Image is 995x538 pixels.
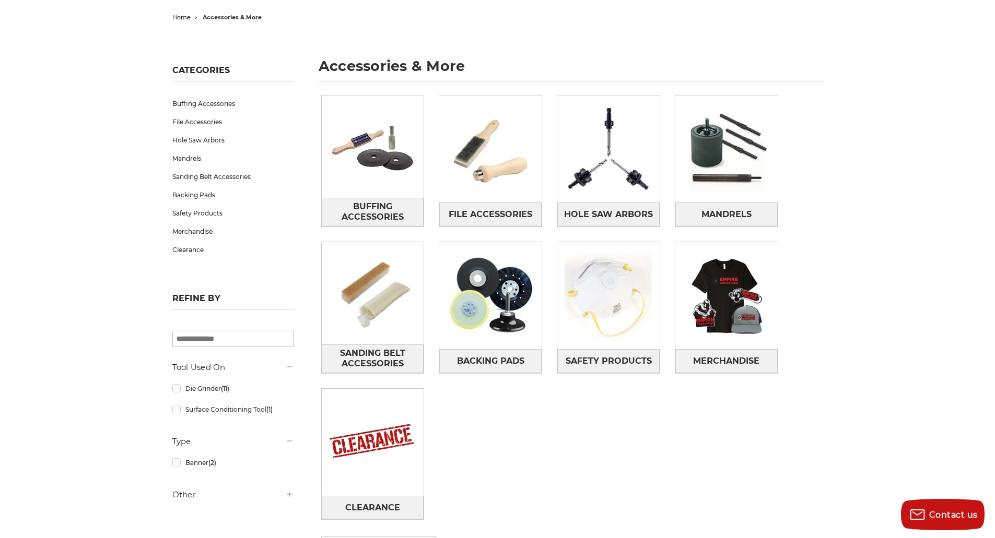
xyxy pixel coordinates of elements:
img: Merchandise [675,245,778,347]
img: Safety Products [557,245,660,347]
a: Surface Conditioning Tool [172,400,294,419]
a: Banner [172,453,294,472]
a: home [172,14,191,21]
span: Merchandise [693,352,759,370]
img: Sanding Belt Accessories [322,242,424,344]
span: accessories & more [203,14,262,21]
span: File Accessories [449,206,532,223]
a: Clearance [322,496,424,519]
a: Safety Products [557,349,660,373]
img: Clearance [322,391,424,493]
a: Safety Products [172,204,294,222]
img: File Accessories [439,98,542,200]
a: Buffing Accessories [322,198,424,226]
span: (1) [266,405,273,413]
h5: Tool Used On [172,361,294,374]
a: Clearance [172,241,294,259]
a: Sanding Belt Accessories [172,168,294,186]
a: Sanding Belt Accessories [322,344,424,373]
h5: Categories [172,65,294,81]
span: Backing Pads [457,352,524,370]
button: Contact us [901,499,985,530]
h1: accessories & more [319,59,823,81]
img: Buffing Accessories [322,111,424,183]
img: Mandrels [675,98,778,200]
a: Mandrels [172,149,294,168]
span: Buffing Accessories [322,198,424,226]
h5: Refine by [172,293,294,309]
h5: Other [172,488,294,501]
a: Hole Saw Arbors [172,131,294,149]
span: Hole Saw Arbors [564,206,653,223]
a: Buffing Accessories [172,94,294,113]
img: Hole Saw Arbors [557,98,660,200]
a: File Accessories [172,113,294,131]
a: Hole Saw Arbors [557,202,660,226]
span: Mandrels [701,206,752,223]
span: Clearance [345,499,400,517]
a: Backing Pads [172,186,294,204]
a: Mandrels [675,202,778,226]
img: Backing Pads [439,245,542,347]
a: Backing Pads [439,349,542,373]
a: Merchandise [172,222,294,241]
h5: Type [172,435,294,448]
a: Merchandise [675,349,778,373]
span: Contact us [929,510,978,520]
span: (2) [208,459,216,467]
a: File Accessories [439,202,542,226]
span: (11) [221,385,229,392]
span: Safety Products [566,352,652,370]
a: Die Grinder [172,379,294,398]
